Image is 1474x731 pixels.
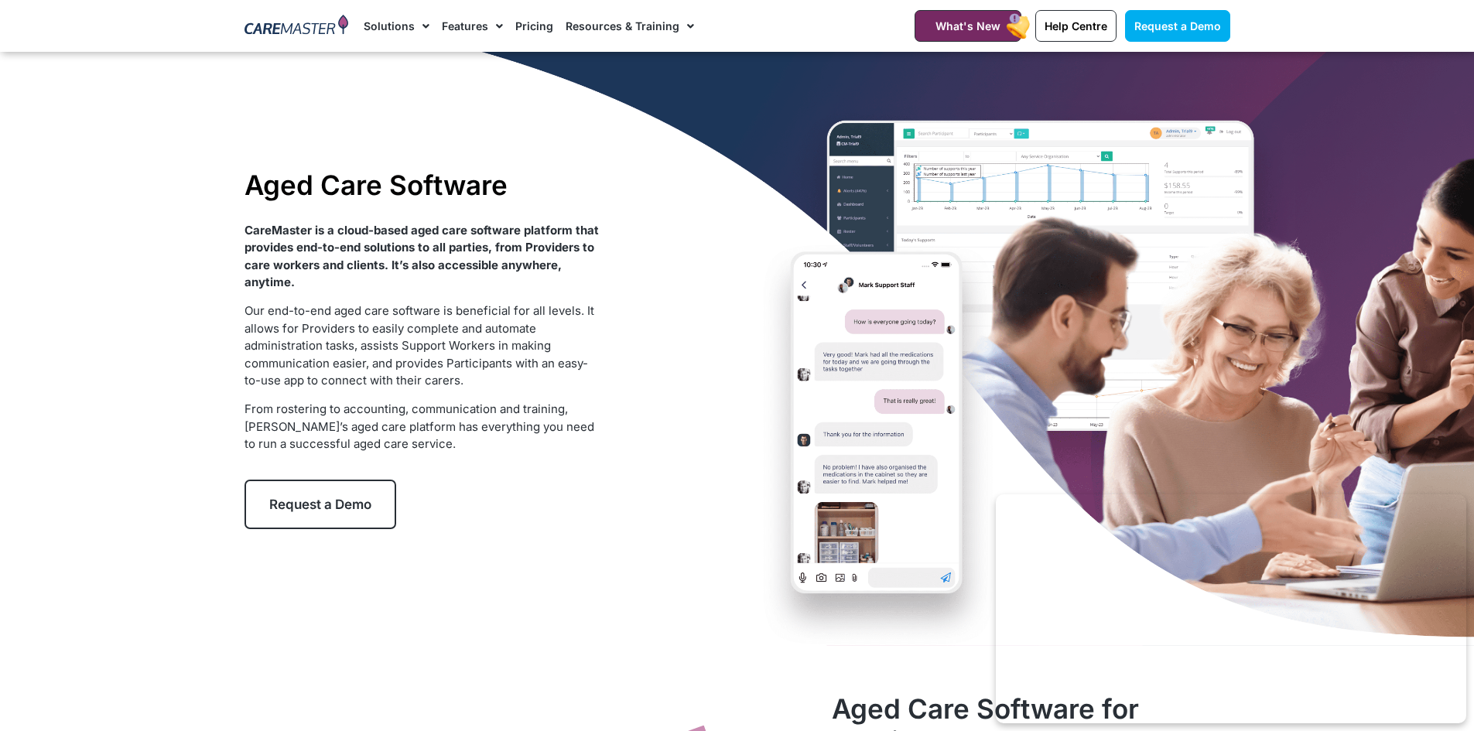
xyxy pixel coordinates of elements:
[1125,10,1230,42] a: Request a Demo
[245,223,599,290] strong: CareMaster is a cloud-based aged care software platform that provides end-to-end solutions to all...
[245,401,594,451] span: From rostering to accounting, communication and training, [PERSON_NAME]’s aged care platform has ...
[245,303,594,388] span: Our end-to-end aged care software is beneficial for all levels. It allows for Providers to easily...
[269,497,371,512] span: Request a Demo
[996,494,1466,723] iframe: Popup CTA
[1035,10,1117,42] a: Help Centre
[245,15,349,38] img: CareMaster Logo
[1134,19,1221,32] span: Request a Demo
[1045,19,1107,32] span: Help Centre
[915,10,1021,42] a: What's New
[935,19,1000,32] span: What's New
[245,169,600,201] h1: Aged Care Software
[245,480,396,529] a: Request a Demo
